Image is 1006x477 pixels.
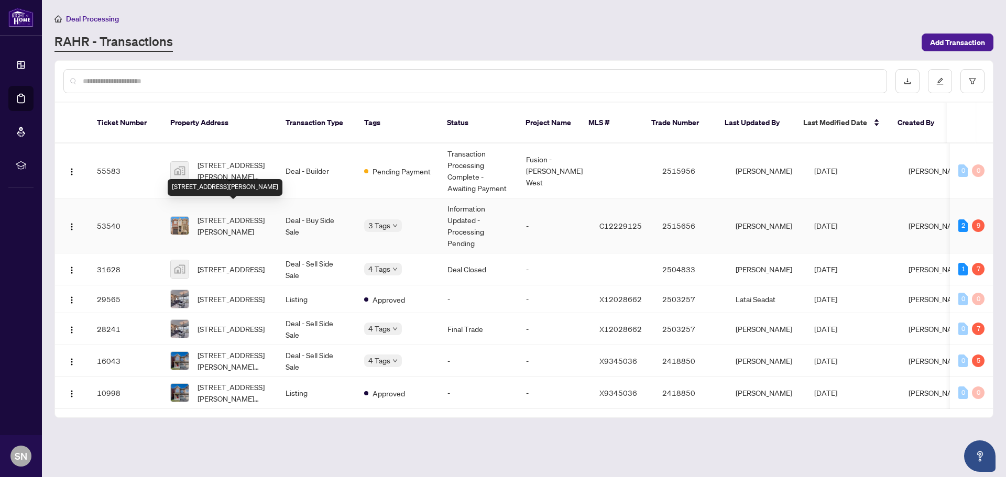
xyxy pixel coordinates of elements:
th: Project Name [517,103,580,143]
button: Logo [63,384,80,401]
button: Logo [63,217,80,234]
span: [DATE] [814,356,837,365]
button: Add Transaction [922,34,993,51]
button: Logo [63,261,80,278]
td: Transaction Processing Complete - Awaiting Payment [439,143,518,198]
td: 53540 [89,198,162,253]
span: [DATE] [814,166,837,175]
div: 7 [972,323,985,335]
button: filter [960,69,985,93]
td: 16043 [89,345,162,377]
span: 3 Tags [368,219,390,231]
span: down [392,267,398,272]
span: down [392,358,398,363]
td: Deal - Sell Side Sale [277,345,356,377]
span: [STREET_ADDRESS][PERSON_NAME][PERSON_NAME] [198,159,269,182]
button: edit [928,69,952,93]
td: 2503257 [654,285,727,313]
th: MLS # [580,103,643,143]
img: thumbnail-img [171,260,189,278]
img: Logo [68,223,76,231]
span: [PERSON_NAME] [909,356,965,365]
div: 0 [958,354,968,367]
span: X12028662 [599,294,642,304]
button: download [895,69,920,93]
td: - [439,377,518,409]
td: - [518,198,591,253]
td: - [439,285,518,313]
td: 10998 [89,377,162,409]
span: [STREET_ADDRESS] [198,323,265,335]
span: [STREET_ADDRESS][PERSON_NAME] [198,214,269,237]
div: 0 [972,293,985,305]
span: edit [936,77,944,85]
div: 2 [958,219,968,232]
span: [STREET_ADDRESS][PERSON_NAME][PERSON_NAME][PERSON_NAME] [198,381,269,404]
td: - [518,285,591,313]
a: RAHR - Transactions [54,33,173,52]
img: thumbnail-img [171,290,189,308]
div: 0 [958,386,968,399]
td: Deal Closed [439,253,518,285]
span: [DATE] [814,264,837,274]
span: [STREET_ADDRESS] [198,263,265,275]
th: Transaction Type [277,103,356,143]
span: [DATE] [814,324,837,334]
td: Final Trade [439,313,518,345]
th: Last Modified Date [795,103,889,143]
div: 0 [958,293,968,305]
th: Trade Number [643,103,716,143]
span: C12229125 [599,221,642,230]
span: Deal Processing [66,14,119,24]
div: 5 [972,354,985,367]
td: [PERSON_NAME] [727,143,806,198]
th: Status [439,103,517,143]
div: 0 [958,164,968,177]
td: 31628 [89,253,162,285]
span: [STREET_ADDRESS][PERSON_NAME][PERSON_NAME][PERSON_NAME] [198,349,269,372]
img: Logo [68,266,76,274]
img: thumbnail-img [171,320,189,338]
span: [PERSON_NAME] [909,294,965,304]
button: Logo [63,162,80,179]
td: - [518,313,591,345]
div: 0 [972,164,985,177]
td: 55583 [89,143,162,198]
span: X9345036 [599,388,637,397]
td: [PERSON_NAME] [727,377,806,409]
span: [PERSON_NAME] [909,221,965,230]
span: [STREET_ADDRESS] [198,293,265,305]
th: Last Updated By [716,103,795,143]
span: 4 Tags [368,354,390,367]
span: [DATE] [814,388,837,397]
img: Logo [68,168,76,176]
th: Property Address [162,103,277,143]
td: - [518,253,591,285]
span: [DATE] [814,294,837,304]
span: X9345036 [599,356,637,365]
span: Approved [373,294,405,305]
td: Listing [277,285,356,313]
div: 0 [972,386,985,399]
img: Logo [68,390,76,398]
td: [PERSON_NAME] [727,253,806,285]
span: Add Transaction [930,34,985,51]
div: 9 [972,219,985,232]
span: SN [15,449,27,463]
td: 2418850 [654,345,727,377]
span: [DATE] [814,221,837,230]
img: thumbnail-img [171,352,189,370]
span: Approved [373,387,405,399]
button: Logo [63,320,80,337]
td: Latai Seadat [727,285,806,313]
span: down [392,223,398,228]
button: Logo [63,352,80,369]
div: 7 [972,263,985,275]
td: [PERSON_NAME] [727,313,806,345]
img: Logo [68,358,76,366]
span: Pending Payment [373,165,431,177]
th: Tags [356,103,439,143]
td: Listing [277,377,356,409]
img: Logo [68,296,76,304]
img: Logo [68,326,76,334]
